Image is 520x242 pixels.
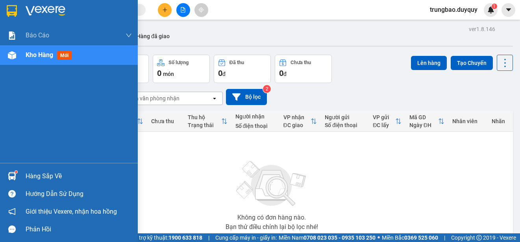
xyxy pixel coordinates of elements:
div: Thu hộ [188,114,221,120]
div: Bạn thử điều chỉnh lại bộ lọc nhé! [226,224,318,230]
span: Giới thiệu Vexere, nhận hoa hồng [26,207,117,216]
span: 0 [279,68,283,78]
button: file-add [176,3,190,17]
span: Báo cáo [26,30,49,40]
div: Phản hồi [26,224,132,235]
div: Trạng thái [188,122,221,128]
span: notification [8,208,16,215]
button: Số lượng0món [153,55,210,83]
span: trungbao.duyquy [424,5,484,15]
button: aim [194,3,208,17]
span: | [208,233,209,242]
th: Toggle SortBy [279,111,321,132]
th: Toggle SortBy [184,111,231,132]
img: icon-new-feature [487,6,494,13]
button: Hàng đã giao [130,27,176,46]
div: ĐC giao [283,122,311,128]
button: Tạo Chuyến [451,56,493,70]
span: message [8,225,16,233]
span: Cung cấp máy in - giấy in: [215,233,277,242]
span: aim [198,7,204,13]
strong: 0708 023 035 - 0935 103 250 [303,235,376,241]
span: Hỗ trợ kỹ thuật: [131,233,202,242]
div: Người nhận [235,113,276,120]
div: VP [GEOGRAPHIC_DATA] [76,7,157,26]
button: caret-down [501,3,515,17]
span: món [163,71,174,77]
div: VP gửi [373,114,395,120]
div: Mã GD [409,114,438,120]
div: DIEM [7,26,70,35]
span: đ [222,71,226,77]
img: svg+xml;base64,PHN2ZyBjbGFzcz0ibGlzdC1wbHVnX19zdmciIHhtbG5zPSJodHRwOi8vd3d3LnczLm9yZy8yMDAwL3N2Zy... [232,156,311,211]
div: Nhãn [492,118,509,124]
span: đ [283,71,287,77]
button: plus [158,3,172,17]
span: 0 [218,68,222,78]
div: 0395895635 [7,35,70,46]
span: question-circle [8,190,16,198]
span: Cước rồi : [6,52,35,60]
div: 20.000 [6,51,72,60]
span: Kho hàng [26,51,53,59]
th: Toggle SortBy [369,111,405,132]
th: Toggle SortBy [405,111,448,132]
span: caret-down [505,6,512,13]
div: ver 1.8.146 [469,25,495,33]
sup: 2 [263,85,271,93]
span: 0 [157,68,161,78]
div: ĐC lấy [373,122,395,128]
img: logo-vxr [7,5,17,17]
div: Chưa thu [291,60,311,65]
strong: 1900 633 818 [168,235,202,241]
span: | [444,233,445,242]
img: solution-icon [8,31,16,40]
span: mới [57,51,72,60]
div: Hướng dẫn sử dụng [26,188,132,200]
span: Gửi: [7,7,19,16]
sup: 1 [15,171,17,173]
span: file-add [180,7,186,13]
strong: 0369 525 060 [404,235,438,241]
div: VP nhận [283,114,311,120]
div: Đã thu [229,60,244,65]
div: DI [76,26,157,35]
span: Miền Bắc [382,233,438,242]
div: Hàng sắp về [26,170,132,182]
sup: 1 [492,4,497,9]
div: Chọn văn phòng nhận [126,94,180,102]
img: warehouse-icon [8,51,16,59]
div: Ngày ĐH [409,122,438,128]
img: warehouse-icon [8,172,16,180]
div: Số lượng [168,60,189,65]
div: Không có đơn hàng nào. [237,214,306,221]
div: Nhân viên [452,118,484,124]
div: Số điện thoại [235,123,276,129]
span: Nhận: [76,7,94,16]
button: Lên hàng [411,56,447,70]
span: down [126,32,132,39]
span: plus [162,7,168,13]
button: Bộ lọc [226,89,267,105]
div: VP [PERSON_NAME] [7,7,70,26]
span: 1 [493,4,496,9]
svg: open [211,95,218,102]
span: copyright [476,235,482,240]
div: Chưa thu [151,118,180,124]
div: 0339755969 [76,35,157,46]
button: Chưa thu0đ [275,55,332,83]
div: Người gửi [325,114,365,120]
span: ⚪️ [378,236,380,239]
div: Số điện thoại [325,122,365,128]
button: Đã thu0đ [214,55,271,83]
span: Miền Nam [279,233,376,242]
